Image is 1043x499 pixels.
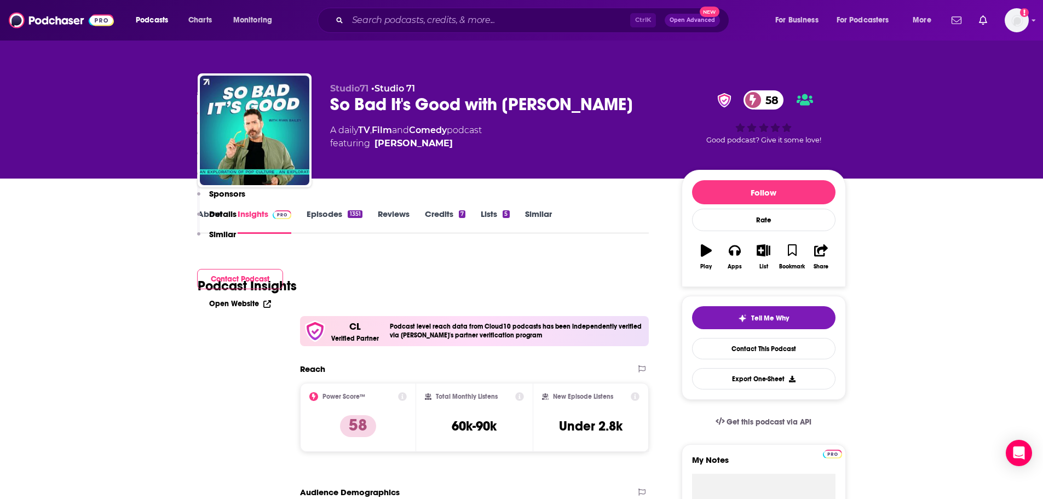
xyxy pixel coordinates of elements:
button: Apps [721,237,749,277]
h2: Reach [300,364,325,374]
button: Bookmark [778,237,806,277]
span: 58 [754,90,784,110]
h5: Verified Partner [331,335,379,342]
h2: Total Monthly Listens [436,393,498,400]
span: Studio71 [330,83,368,94]
a: Similar [525,209,552,234]
span: Charts [188,13,212,28]
a: Charts [181,12,218,29]
button: tell me why sparkleTell Me Why [692,306,835,329]
button: Details [197,209,237,229]
div: verified Badge58Good podcast? Give it some love! [682,83,846,151]
label: My Notes [692,455,835,474]
span: , [370,125,372,135]
a: Episodes1351 [307,209,362,234]
div: 7 [459,210,465,218]
button: Show profile menu [1005,8,1029,32]
a: Open Website [209,299,271,308]
a: Reviews [378,209,410,234]
a: Film [372,125,392,135]
span: Tell Me Why [751,314,789,323]
button: open menu [829,12,905,29]
button: open menu [128,12,182,29]
img: verified Badge [714,93,735,107]
span: featuring [330,137,482,150]
p: Similar [209,229,236,239]
span: • [371,83,415,94]
button: List [749,237,777,277]
span: Ctrl K [630,13,656,27]
a: Ryan Bailey [374,137,453,150]
svg: Add a profile image [1020,8,1029,17]
a: Get this podcast via API [707,409,821,435]
span: Logged in as evankrask [1005,8,1029,32]
p: 58 [340,415,376,437]
div: 5 [503,210,509,218]
div: A daily podcast [330,124,482,150]
div: Bookmark [779,263,805,270]
span: For Podcasters [837,13,889,28]
span: Get this podcast via API [727,417,811,427]
img: verfied icon [304,320,326,342]
div: Rate [692,209,835,231]
input: Search podcasts, credits, & more... [348,12,630,29]
a: 58 [744,90,784,110]
span: For Business [775,13,819,28]
button: Contact Podcast [197,269,283,289]
span: and [392,125,409,135]
img: tell me why sparkle [738,314,747,323]
img: Podchaser - Follow, Share and Rate Podcasts [9,10,114,31]
div: Play [700,263,712,270]
h3: Under 2.8k [559,418,623,434]
a: TV [358,125,370,135]
a: Pro website [823,448,842,458]
button: Play [692,237,721,277]
div: Search podcasts, credits, & more... [328,8,740,33]
h3: 60k-90k [452,418,497,434]
button: open menu [768,12,832,29]
div: List [759,263,768,270]
button: Share [806,237,835,277]
a: Studio 71 [374,83,415,94]
p: CL [349,320,361,332]
img: So Bad It's Good with Ryan Bailey [200,76,309,185]
div: 1351 [348,210,362,218]
button: open menu [905,12,945,29]
img: User Profile [1005,8,1029,32]
div: Open Intercom Messenger [1006,440,1032,466]
span: Monitoring [233,13,272,28]
button: Similar [197,229,236,249]
p: Details [209,209,237,219]
div: Share [814,263,828,270]
a: Comedy [409,125,447,135]
a: Show notifications dropdown [975,11,992,30]
button: Export One-Sheet [692,368,835,389]
img: Podchaser Pro [823,450,842,458]
h4: Podcast level reach data from Cloud10 podcasts has been independently verified via [PERSON_NAME]'... [390,323,645,339]
span: More [913,13,931,28]
button: Follow [692,180,835,204]
span: Open Advanced [670,18,715,23]
a: Contact This Podcast [692,338,835,359]
span: Good podcast? Give it some love! [706,136,821,144]
button: open menu [226,12,286,29]
h2: New Episode Listens [553,393,613,400]
h2: Audience Demographics [300,487,400,497]
span: New [700,7,719,17]
span: Podcasts [136,13,168,28]
div: Apps [728,263,742,270]
a: Show notifications dropdown [947,11,966,30]
a: Credits7 [425,209,465,234]
h2: Power Score™ [322,393,365,400]
button: Open AdvancedNew [665,14,720,27]
a: Lists5 [481,209,509,234]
